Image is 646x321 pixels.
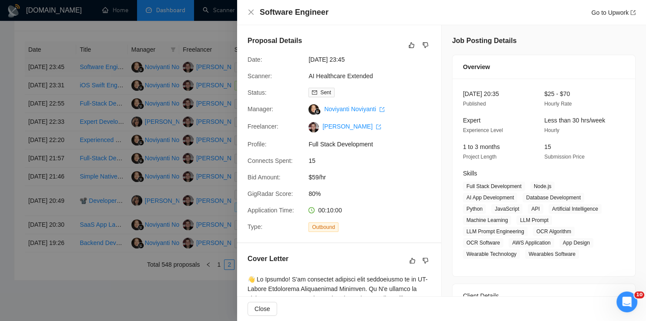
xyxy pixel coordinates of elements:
[463,127,503,133] span: Experience Level
[308,172,439,182] span: $59/hr
[324,106,385,113] a: Noviyanti Noviyanti export
[463,170,477,177] span: Skills
[509,238,554,248] span: AWS Application
[420,255,431,266] button: dislike
[559,238,593,248] span: App Design
[248,9,254,16] span: close
[320,89,331,96] span: Sent
[463,249,520,259] span: Wearable Technology
[463,182,525,191] span: Full Stack Development
[452,36,516,46] h5: Job Posting Details
[544,143,551,150] span: 15
[522,193,584,202] span: Database Development
[248,207,294,214] span: Application Time:
[308,156,439,165] span: 15
[248,223,262,230] span: Type:
[463,238,503,248] span: OCR Software
[308,139,439,149] span: Full Stack Development
[308,207,315,213] span: clock-circle
[308,122,319,132] img: c1bYBLFISfW-KFu5YnXsqDxdnhJyhFG7WZWQjmw4vq0-YF4TwjoJdqRJKIWeWIjxa9
[248,190,293,197] span: GigRadar Score:
[248,56,262,63] span: Date:
[463,90,499,97] span: [DATE] 20:35
[544,117,605,124] span: Less than 30 hrs/week
[379,107,385,112] span: export
[516,215,552,225] span: LLM Prompt
[248,106,273,113] span: Manager:
[463,193,517,202] span: AI App Development
[491,204,522,214] span: JavaScript
[308,73,373,79] a: AI Healthcare Extended
[463,117,480,124] span: Expert
[616,291,637,312] iframe: Intercom live chat
[544,127,559,133] span: Hourly
[308,55,439,64] span: [DATE] 23:45
[420,40,431,50] button: dislike
[463,154,496,160] span: Project Length
[407,255,418,266] button: like
[409,257,415,264] span: like
[463,284,625,308] div: Client Details
[630,10,636,15] span: export
[422,257,428,264] span: dislike
[308,189,439,199] span: 80%
[533,227,575,236] span: OCR Algorithm
[248,174,281,181] span: Bid Amount:
[248,157,293,164] span: Connects Spent:
[463,62,490,72] span: Overview
[408,42,415,49] span: like
[322,123,381,130] a: [PERSON_NAME] export
[528,204,543,214] span: API
[312,90,317,95] span: mail
[463,227,528,236] span: LLM Prompt Engineering
[406,40,417,50] button: like
[248,73,272,79] span: Scanner:
[463,204,486,214] span: Python
[544,90,570,97] span: $25 - $70
[254,304,270,314] span: Close
[248,254,288,264] h5: Cover Letter
[248,141,267,148] span: Profile:
[463,143,500,150] span: 1 to 3 months
[248,89,267,96] span: Status:
[248,123,278,130] span: Freelancer:
[463,215,511,225] span: Machine Learning
[634,291,644,298] span: 10
[525,249,579,259] span: Wearables Software
[422,42,428,49] span: dislike
[463,101,486,107] span: Published
[544,154,585,160] span: Submission Price
[248,302,277,316] button: Close
[530,182,555,191] span: Node.js
[315,109,321,115] img: gigradar-bm.png
[248,36,302,46] h5: Proposal Details
[260,7,328,18] h4: Software Engineer
[549,204,602,214] span: Artificial Intelligence
[591,9,636,16] a: Go to Upworkexport
[544,101,572,107] span: Hourly Rate
[318,207,342,214] span: 00:10:00
[248,9,254,16] button: Close
[376,124,381,129] span: export
[308,222,338,232] span: Outbound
